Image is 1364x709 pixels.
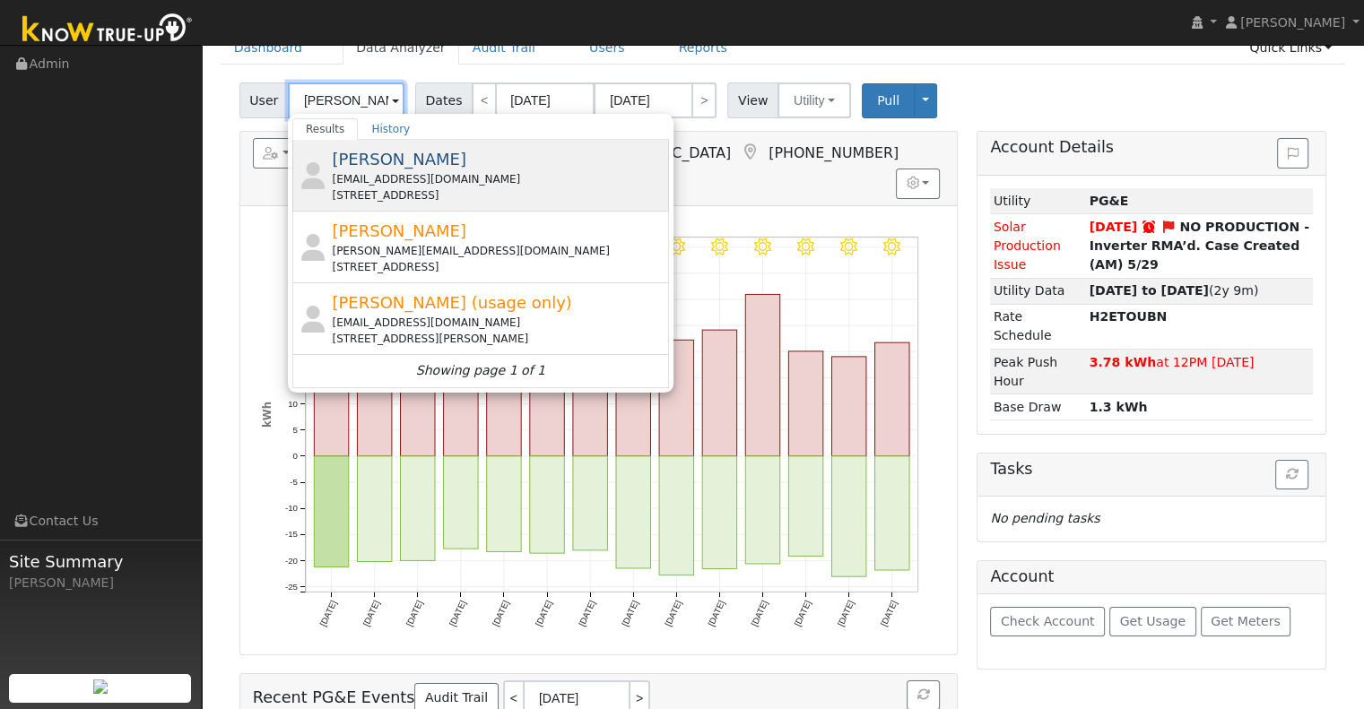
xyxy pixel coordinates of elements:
[835,599,856,627] text: [DATE]
[659,456,693,575] rect: onclick=""
[292,118,359,140] a: Results
[285,582,298,592] text: -25
[1275,460,1308,490] button: Refresh
[288,399,298,409] text: 10
[745,456,779,564] rect: onclick=""
[1090,309,1168,324] strong: L
[1211,614,1281,628] span: Get Meters
[443,456,477,549] rect: onclick=""
[416,361,545,380] i: Showing page 1 of 1
[1090,194,1129,208] strong: ID: 14802181, authorized: 08/19/24
[706,599,726,627] text: [DATE]
[797,238,814,255] i: 8/17 - Clear
[285,503,299,513] text: -10
[332,243,665,259] div: [PERSON_NAME][EMAIL_ADDRESS][DOMAIN_NAME]
[332,259,665,275] div: [STREET_ADDRESS]
[831,456,865,576] rect: onclick=""
[292,425,297,435] text: 5
[990,460,1313,479] h5: Tasks
[93,679,108,694] img: retrieve
[400,456,434,561] rect: onclick=""
[9,574,192,592] div: [PERSON_NAME]
[486,456,520,552] rect: onclick=""
[990,394,1086,420] td: Base Draw
[573,456,607,550] rect: onclick=""
[727,82,778,118] span: View
[1240,15,1345,30] span: [PERSON_NAME]
[361,599,381,627] text: [DATE]
[874,456,908,570] rect: onclick=""
[740,143,760,161] a: Map
[754,238,771,255] i: 8/16 - Clear
[260,402,273,428] text: kWh
[990,567,1054,585] h5: Account
[990,188,1086,214] td: Utility
[534,599,554,627] text: [DATE]
[659,340,693,456] rect: onclick=""
[285,555,299,565] text: -20
[990,350,1086,394] td: Peak Push Hour
[831,357,865,456] rect: onclick=""
[663,599,683,627] text: [DATE]
[288,82,404,118] input: Select a User
[1090,283,1259,298] span: (2y 9m)
[1001,614,1095,628] span: Check Account
[990,511,1099,525] i: No pending tasks
[665,31,741,65] a: Reports
[332,171,665,187] div: [EMAIL_ADDRESS][DOMAIN_NAME]
[990,138,1313,157] h5: Account Details
[1090,220,1309,272] strong: NO PRODUCTION - Inverter RMA’d. Case Created (AM) 5/29
[994,220,1061,272] span: Solar Production Issue
[314,333,348,455] rect: onclick=""
[576,31,639,65] a: Users
[769,144,899,161] span: [PHONE_NUMBER]
[788,351,822,456] rect: onclick=""
[459,31,549,65] a: Audit Trail
[290,477,298,487] text: -5
[9,549,192,574] span: Site Summary
[1086,350,1313,394] td: at 12PM [DATE]
[877,93,899,108] span: Pull
[1236,31,1345,65] a: Quick Links
[358,118,423,140] a: History
[1090,283,1209,298] strong: [DATE] to [DATE]
[702,456,736,569] rect: onclick=""
[990,304,1086,349] td: Rate Schedule
[292,451,298,461] text: 0
[332,187,665,203] div: [STREET_ADDRESS]
[332,331,665,347] div: [STREET_ADDRESS][PERSON_NAME]
[1120,614,1186,628] span: Get Usage
[990,278,1086,304] td: Utility Data
[415,82,473,118] span: Dates
[332,293,571,312] span: [PERSON_NAME] (usage only)
[404,599,424,627] text: [DATE]
[749,599,769,627] text: [DATE]
[317,599,338,627] text: [DATE]
[745,294,779,456] rect: onclick=""
[1109,607,1196,637] button: Get Usage
[990,607,1105,637] button: Check Account
[285,529,298,539] text: -15
[447,599,467,627] text: [DATE]
[702,330,736,456] rect: onclick=""
[668,238,685,255] i: 8/14 - Clear
[862,83,915,118] button: Pull
[221,31,317,65] a: Dashboard
[1141,220,1157,234] a: Snooze expired 06/06/2025
[239,82,289,118] span: User
[616,456,650,568] rect: onclick=""
[691,82,717,118] a: >
[1201,607,1291,637] button: Get Meters
[1090,400,1148,414] strong: 1.3 kWh
[343,31,459,65] a: Data Analyzer
[357,456,391,562] rect: onclick=""
[883,238,900,255] i: 8/19 - Clear
[1277,138,1308,169] button: Issue History
[472,82,497,118] a: <
[13,10,202,50] img: Know True-Up
[778,82,851,118] button: Utility
[840,238,857,255] i: 8/18 - Clear
[1090,355,1157,369] strong: 3.78 kWh
[332,315,665,331] div: [EMAIL_ADDRESS][DOMAIN_NAME]
[879,599,899,627] text: [DATE]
